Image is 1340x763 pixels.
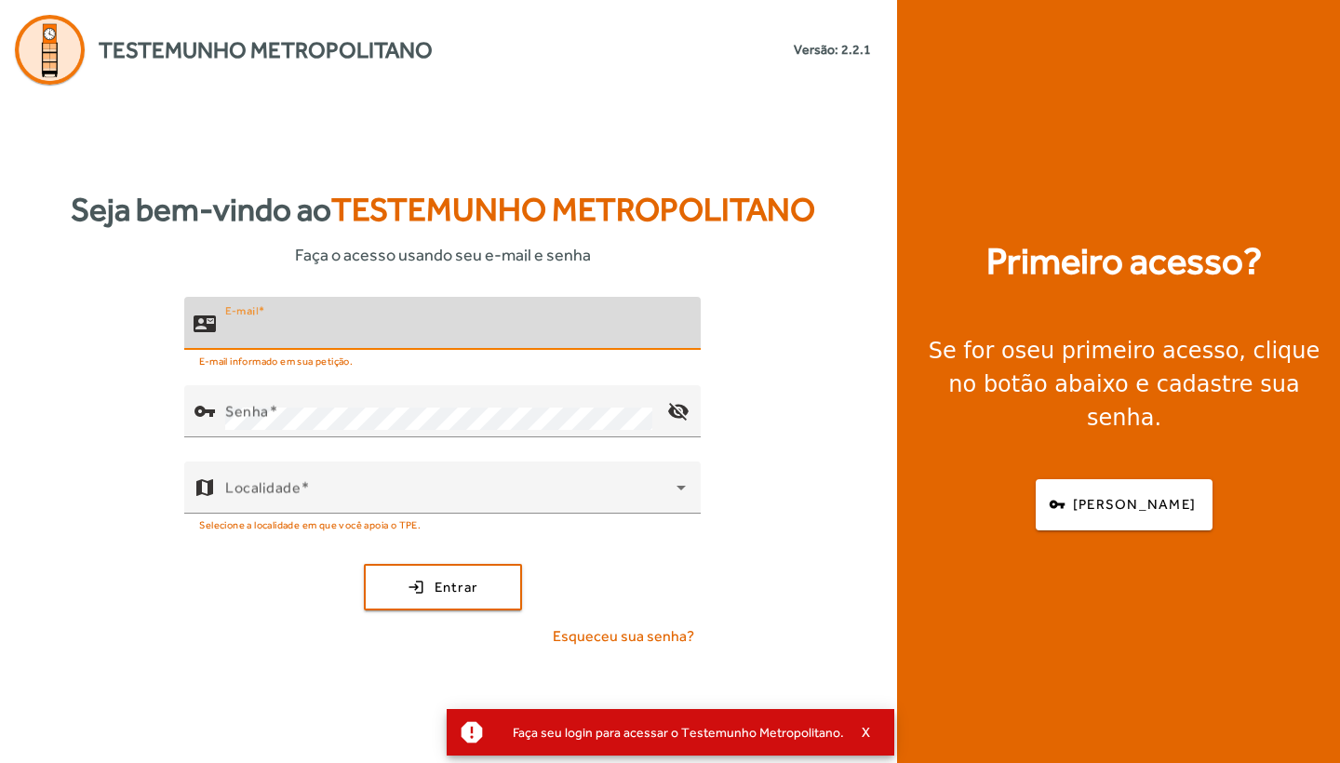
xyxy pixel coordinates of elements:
span: Testemunho Metropolitano [331,191,815,228]
strong: Primeiro acesso? [986,234,1262,289]
mat-hint: Selecione a localidade em que você apoia o TPE. [199,514,421,534]
button: [PERSON_NAME] [1036,479,1213,530]
mat-icon: vpn_key [194,400,216,422]
mat-icon: map [194,476,216,499]
strong: seu primeiro acesso [1015,338,1239,364]
mat-icon: visibility_off [657,389,702,434]
mat-icon: report [458,718,486,746]
span: Faça o acesso usando seu e-mail e senha [295,242,591,267]
span: Esqueceu sua senha? [553,625,694,648]
div: Se for o , clique no botão abaixo e cadastre sua senha. [919,334,1329,435]
mat-label: E-mail [225,304,258,317]
mat-label: Localidade [225,478,301,496]
mat-label: Senha [225,402,269,420]
span: Entrar [435,577,478,598]
button: Entrar [364,564,522,610]
span: X [862,724,871,741]
span: Testemunho Metropolitano [99,33,433,67]
button: X [844,724,891,741]
strong: Seja bem-vindo ao [71,185,815,234]
div: Faça seu login para acessar o Testemunho Metropolitano. [498,719,844,745]
small: Versão: 2.2.1 [794,40,871,60]
mat-icon: contact_mail [194,312,216,334]
span: [PERSON_NAME] [1073,494,1196,515]
mat-hint: E-mail informado em sua petição. [199,350,353,370]
img: Logo Agenda [15,15,85,85]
